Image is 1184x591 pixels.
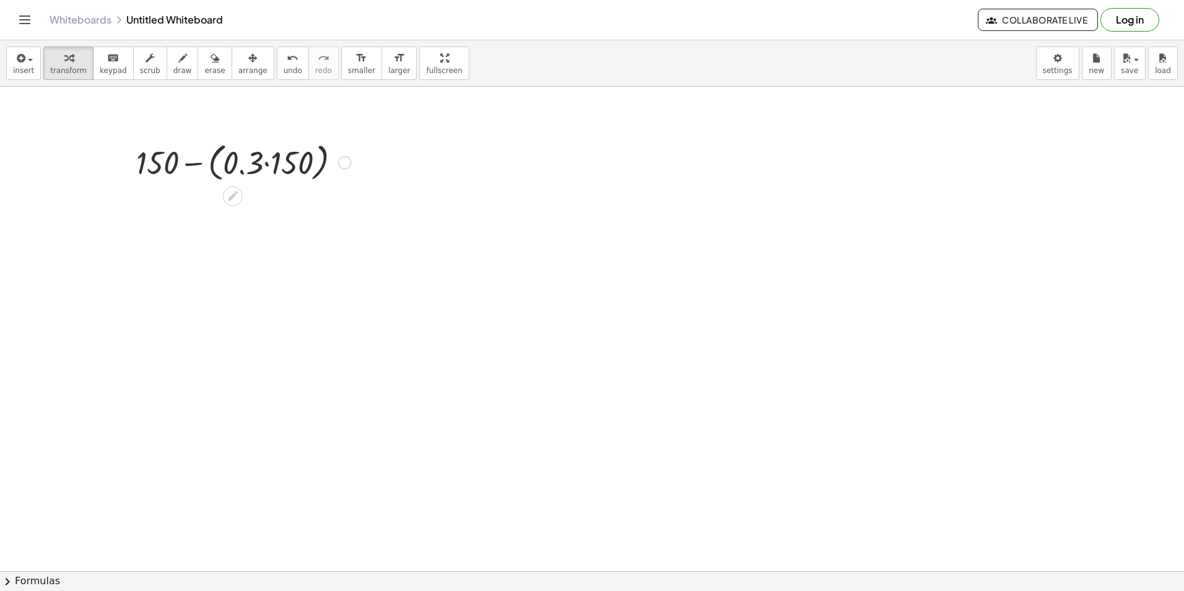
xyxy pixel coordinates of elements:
button: transform [43,46,94,80]
span: insert [13,66,34,75]
button: arrange [232,46,274,80]
span: smaller [348,66,375,75]
button: load [1148,46,1178,80]
i: undo [287,51,298,66]
button: scrub [133,46,167,80]
span: keypad [100,66,127,75]
button: format_sizesmaller [341,46,382,80]
i: keyboard [107,51,119,66]
button: Collaborate Live [978,9,1098,31]
span: scrub [140,66,160,75]
button: keyboardkeypad [93,46,134,80]
span: draw [173,66,192,75]
button: erase [198,46,232,80]
span: erase [204,66,225,75]
button: save [1114,46,1146,80]
button: insert [6,46,41,80]
button: redoredo [308,46,339,80]
span: save [1121,66,1138,75]
button: Log in [1100,8,1159,32]
i: format_size [393,51,405,66]
span: undo [284,66,302,75]
button: fullscreen [419,46,469,80]
button: new [1082,46,1112,80]
span: larger [388,66,410,75]
div: Edit math [223,186,243,206]
span: settings [1043,66,1073,75]
span: transform [50,66,87,75]
button: Toggle navigation [15,10,35,30]
span: new [1089,66,1104,75]
i: format_size [355,51,367,66]
button: settings [1036,46,1079,80]
span: fullscreen [426,66,462,75]
button: format_sizelarger [381,46,417,80]
a: Whiteboards [50,14,111,26]
button: undoundo [277,46,309,80]
button: draw [167,46,199,80]
span: redo [315,66,332,75]
span: Collaborate Live [988,14,1087,25]
span: arrange [238,66,268,75]
span: load [1155,66,1171,75]
i: redo [318,51,329,66]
